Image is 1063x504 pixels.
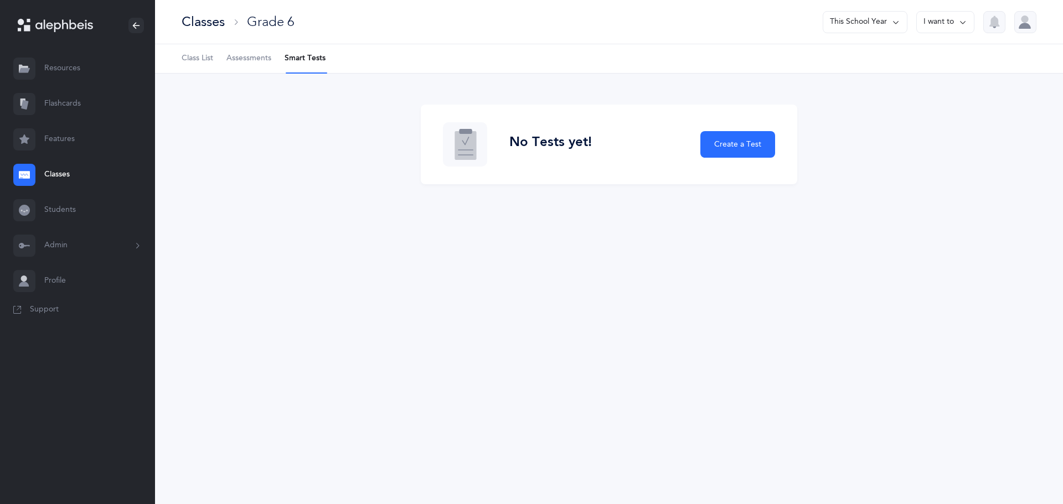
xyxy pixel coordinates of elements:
span: Create a Test [714,139,761,150]
div: Classes [182,13,225,31]
span: Assessments [226,53,271,64]
button: Create a Test [700,131,775,158]
span: Class List [182,53,213,64]
button: I want to [916,11,974,33]
button: This School Year [823,11,907,33]
div: Grade 6 [247,13,294,31]
h3: No Tests yet! [509,134,592,150]
iframe: Drift Widget Chat Controller [1008,449,1050,491]
span: Support [30,304,59,315]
